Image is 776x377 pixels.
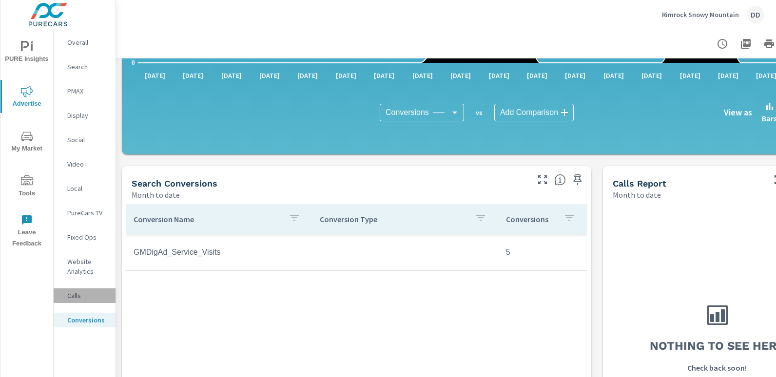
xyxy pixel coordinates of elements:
div: PMAX [54,84,116,98]
p: Rimrock Snowy Mountain [662,10,739,19]
span: Save this to your personalized report [570,172,585,188]
span: Leave Feedback [3,214,50,249]
p: Calls [67,291,108,301]
div: DD [747,6,764,23]
p: [DATE] [520,71,554,80]
p: Display [67,111,108,120]
p: PMAX [67,86,108,96]
p: [DATE] [329,71,363,80]
span: Tools [3,175,50,199]
div: Video [54,157,116,171]
p: Fixed Ops [67,232,108,242]
p: Conversions [67,315,108,325]
p: [DATE] [597,71,631,80]
p: Conversion Type [320,214,467,224]
span: Conversions [386,108,429,117]
p: [DATE] [291,71,325,80]
p: [DATE] [138,71,172,80]
p: [DATE] [176,71,210,80]
p: [DATE] [635,71,669,80]
div: Local [54,181,116,196]
div: Overall [54,35,116,50]
p: [DATE] [367,71,401,80]
span: Search Conversions include Actions, Leads and Unmapped Conversions [554,174,566,186]
p: Check back soon! [687,362,747,374]
div: Social [54,132,116,147]
p: Conversions [506,214,556,224]
td: 5 [498,240,587,264]
span: Advertise [3,86,50,110]
h5: Calls Report [613,178,666,188]
button: Make Fullscreen [535,172,550,188]
div: Conversions [54,313,116,327]
span: PURE Insights [3,41,50,65]
div: Fixed Ops [54,230,116,245]
h5: Search Conversions [132,178,217,188]
p: Social [67,135,108,145]
h6: View as [724,108,752,117]
button: "Export Report to PDF" [736,34,756,54]
div: Display [54,108,116,123]
p: Local [67,184,108,193]
p: [DATE] [214,71,249,80]
text: 0 [132,59,135,66]
p: [DATE] [252,71,287,80]
div: Website Analytics [54,254,116,279]
p: [DATE] [558,71,592,80]
p: [DATE] [406,71,440,80]
div: Search [54,59,116,74]
p: Website Analytics [67,257,108,276]
p: [DATE] [711,71,745,80]
p: Month to date [613,189,661,201]
div: Calls [54,288,116,303]
p: Overall [67,38,108,47]
p: [DATE] [673,71,707,80]
span: My Market [3,131,50,154]
p: Search [67,62,108,72]
p: PureCars TV [67,208,108,218]
span: Add Comparison [500,108,558,117]
div: PureCars TV [54,206,116,220]
p: [DATE] [482,71,516,80]
p: Conversion Name [134,214,281,224]
p: [DATE] [444,71,478,80]
p: Month to date [132,189,180,201]
td: GMDigAd_Service_Visits [126,240,312,264]
div: nav menu [0,29,53,253]
div: Conversions [380,104,464,121]
p: vs [464,108,494,117]
div: Add Comparison [494,104,574,121]
p: Video [67,159,108,169]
